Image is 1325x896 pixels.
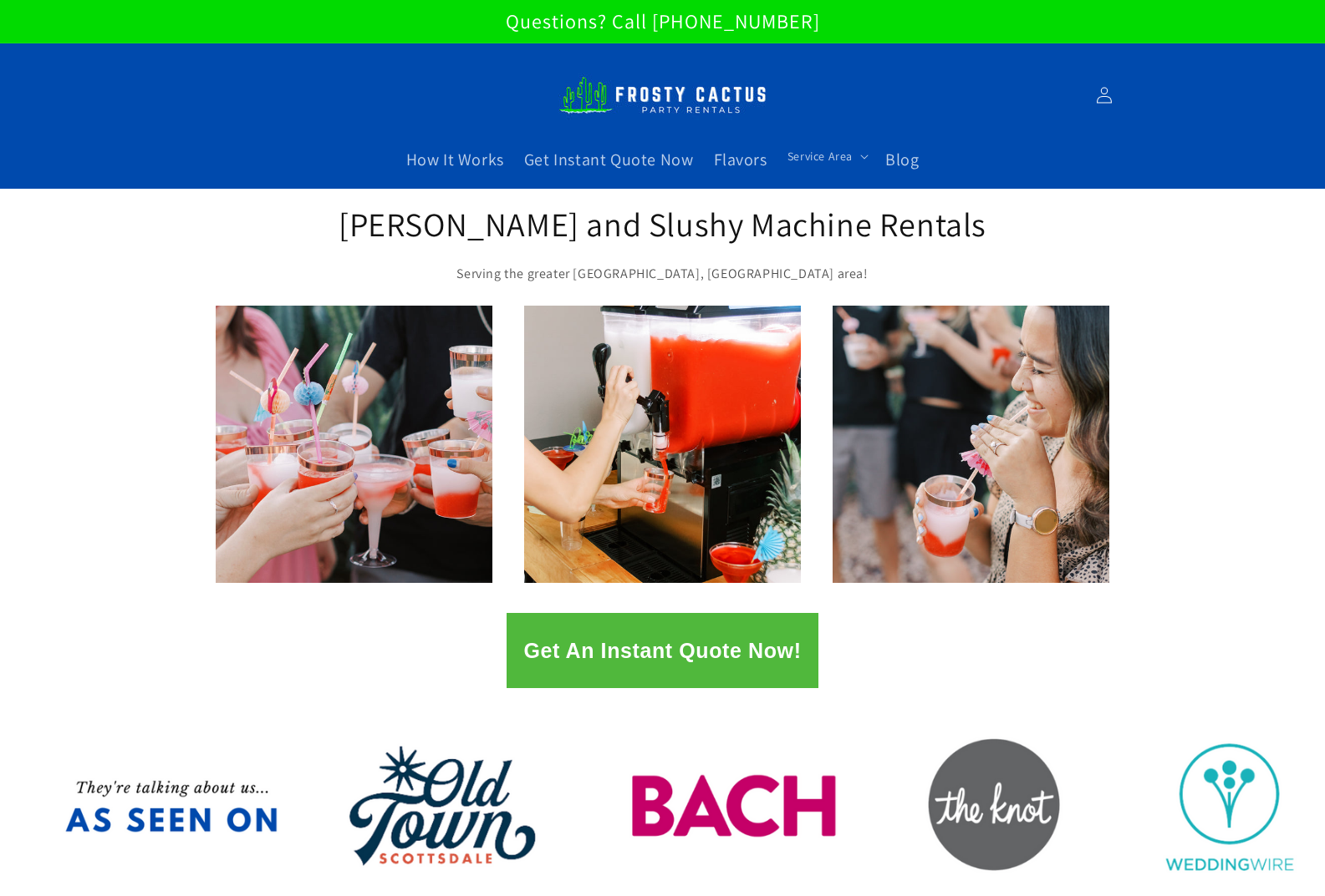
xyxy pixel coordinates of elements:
span: Get Instant Quote Now [524,149,694,170]
span: How It Works [406,149,504,170]
summary: Service Area [777,139,875,174]
span: Blog [885,149,919,170]
span: Flavors [714,149,767,170]
a: Blog [875,139,929,180]
h2: [PERSON_NAME] and Slushy Machine Rentals [337,202,989,246]
img: Frosty Cactus Margarita machine rentals Slushy machine rentals dirt soda dirty slushies [558,67,767,124]
span: Service Area [787,149,853,164]
button: Get An Instant Quote Now! [507,613,818,688]
p: Serving the greater [GEOGRAPHIC_DATA], [GEOGRAPHIC_DATA] area! [337,262,989,286]
a: Get Instant Quote Now [514,139,704,180]
a: Flavors [704,139,777,180]
a: How It Works [396,139,514,180]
